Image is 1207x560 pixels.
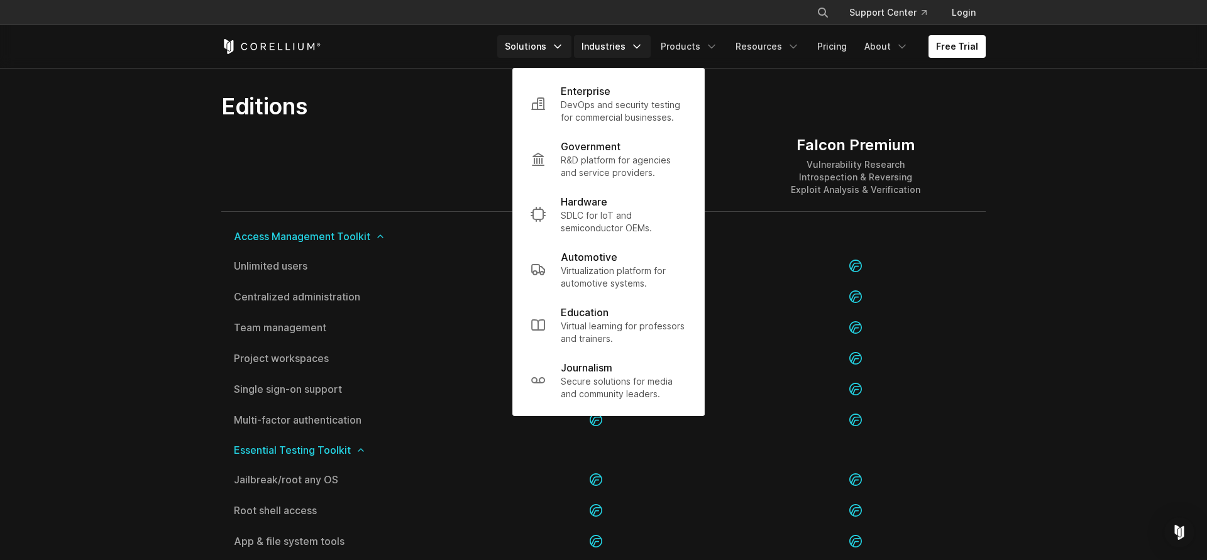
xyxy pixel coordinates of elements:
p: Government [561,139,620,154]
a: Root shell access [234,505,453,515]
p: Virtual learning for professors and trainers. [561,320,686,345]
a: Free Trial [929,35,986,58]
a: Login [942,1,986,24]
a: Corellium Home [221,39,321,54]
a: Pricing [810,35,854,58]
a: Journalism Secure solutions for media and community leaders. [521,353,697,408]
a: Single sign-on support [234,384,453,394]
a: Industries [574,35,651,58]
a: Team management [234,322,453,332]
a: Products [653,35,725,58]
a: Multi-factor authentication [234,415,453,425]
div: Falcon Premium [791,136,920,155]
a: Hardware SDLC for IoT and semiconductor OEMs. [521,187,697,242]
p: DevOps and security testing for commercial businesses. [561,99,686,124]
p: Education [561,305,609,320]
a: Automotive Virtualization platform for automotive systems. [521,242,697,297]
p: Enterprise [561,84,610,99]
a: Centralized administration [234,292,453,302]
span: Essential Testing Toolkit [234,445,973,455]
a: Solutions [497,35,571,58]
div: Navigation Menu [497,35,986,58]
p: R&D platform for agencies and service providers. [561,154,686,179]
span: Access Management Toolkit [234,231,973,241]
a: Enterprise DevOps and security testing for commercial businesses. [521,76,697,131]
p: Hardware [561,194,607,209]
p: SDLC for IoT and semiconductor OEMs. [561,209,686,234]
p: Journalism [561,360,612,375]
p: Secure solutions for media and community leaders. [561,375,686,400]
button: Search [812,1,834,24]
a: Support Center [839,1,937,24]
h2: Editions [221,92,722,120]
div: Navigation Menu [802,1,986,24]
a: Resources [728,35,807,58]
a: App & file system tools [234,536,453,546]
div: Open Intercom Messenger [1164,517,1194,547]
a: Government R&D platform for agencies and service providers. [521,131,697,187]
div: Vulnerability Research Introspection & Reversing Exploit Analysis & Verification [791,158,920,196]
a: Education Virtual learning for professors and trainers. [521,297,697,353]
p: Automotive [561,250,617,265]
a: Project workspaces [234,353,453,363]
p: Virtualization platform for automotive systems. [561,265,686,290]
a: Unlimited users [234,261,453,271]
a: Jailbreak/root any OS [234,475,453,485]
a: About [857,35,916,58]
